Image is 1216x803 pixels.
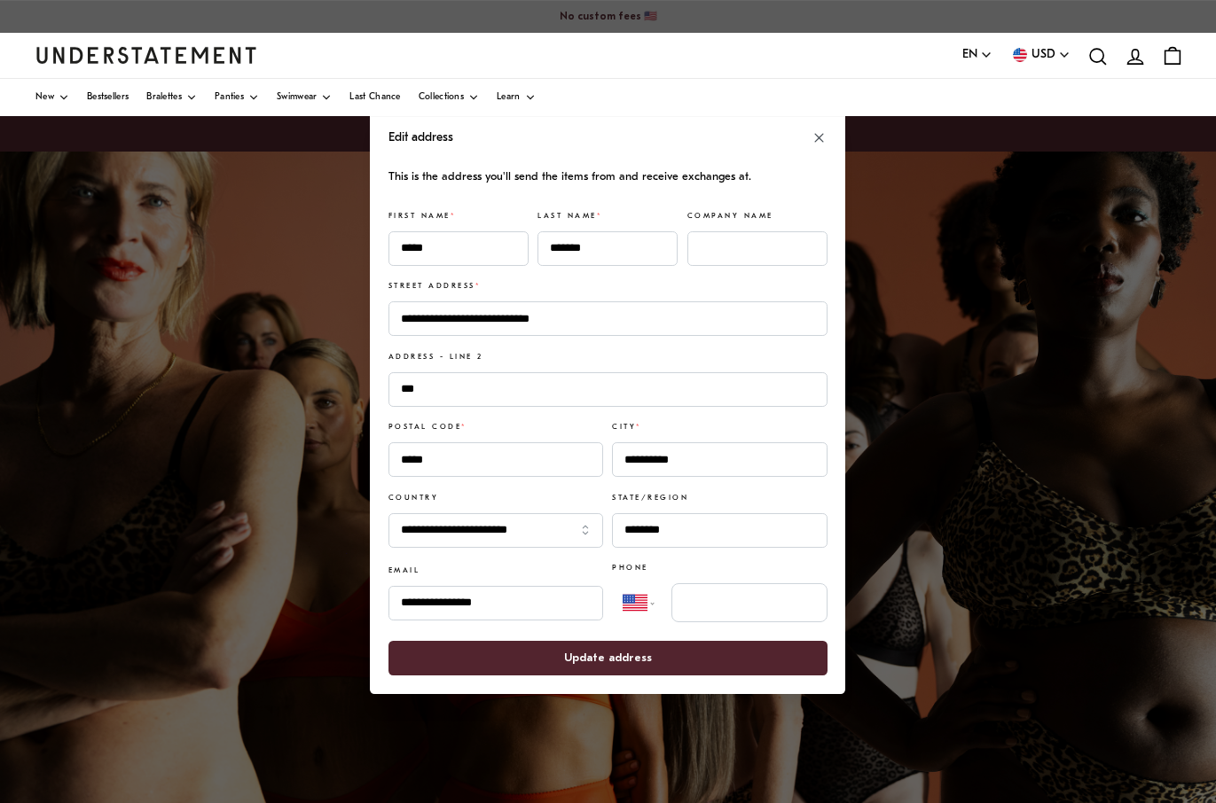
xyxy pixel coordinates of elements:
button: USD [1010,45,1071,65]
span: USD [1032,45,1055,65]
span: Panties [215,93,244,102]
label: Street address [388,282,480,293]
button: Update address [388,641,828,675]
span: Bralettes [146,93,182,102]
span: Learn [497,93,521,102]
h2: Edit address [388,132,453,144]
a: Swimwear [277,79,332,116]
span: Bestsellers [87,93,129,102]
p: This is the address you'll send the items from and receive exchanges at. [388,168,828,186]
label: Email [388,565,420,577]
label: First name [388,211,455,222]
label: Last name [537,211,601,222]
span: Swimwear [277,93,317,102]
button: EN [962,45,992,65]
a: Bralettes [146,79,197,116]
label: State/Region [613,493,689,504]
label: Country [388,493,438,504]
span: Update address [564,642,652,674]
a: Panties [215,79,259,116]
span: New [35,93,54,102]
span: Last Chance [349,93,400,102]
a: Learn [497,79,536,116]
label: Phone [613,564,648,575]
a: Last Chance [349,79,400,116]
a: Bestsellers [87,79,129,116]
a: Understatement Homepage [35,47,257,63]
a: New [35,79,69,116]
label: Company name [687,211,773,222]
a: Collections [419,79,479,116]
label: City [613,423,641,434]
span: EN [962,45,977,65]
label: Postal code [388,423,467,434]
span: Collections [419,93,464,102]
label: Address - line 2 [388,352,483,363]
